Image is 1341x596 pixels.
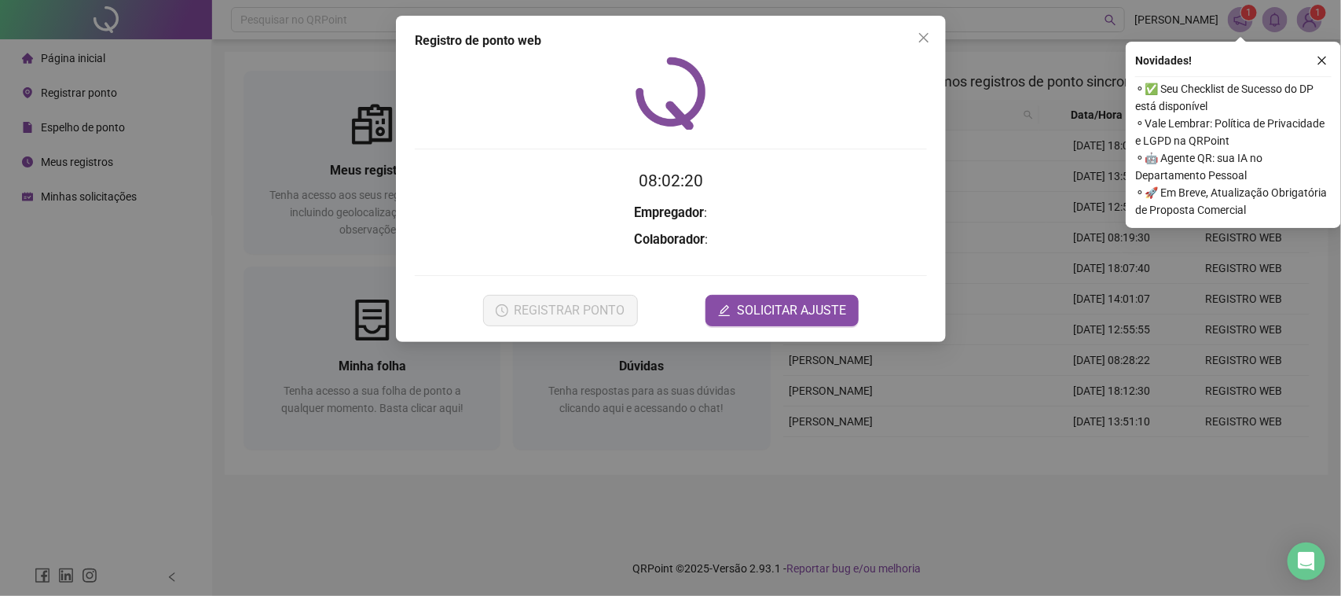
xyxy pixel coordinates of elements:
button: Close [911,25,936,50]
h3: : [415,203,927,223]
button: REGISTRAR PONTO [482,295,637,326]
span: ⚬ Vale Lembrar: Política de Privacidade e LGPD na QRPoint [1135,115,1332,149]
span: Novidades ! [1135,52,1192,69]
span: edit [718,304,731,317]
strong: Empregador [634,205,704,220]
div: Open Intercom Messenger [1288,543,1325,580]
span: ⚬ ✅ Seu Checklist de Sucesso do DP está disponível [1135,80,1332,115]
h3: : [415,230,927,250]
span: ⚬ 🤖 Agente QR: sua IA no Departamento Pessoal [1135,149,1332,184]
time: 08:02:20 [639,171,703,190]
button: editSOLICITAR AJUSTE [705,295,859,326]
strong: Colaborador [634,232,705,247]
span: close [918,31,930,44]
span: SOLICITAR AJUSTE [737,301,846,320]
span: close [1317,55,1328,66]
span: ⚬ 🚀 Em Breve, Atualização Obrigatória de Proposta Comercial [1135,184,1332,219]
div: Registro de ponto web [415,31,927,50]
img: QRPoint [636,57,706,130]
